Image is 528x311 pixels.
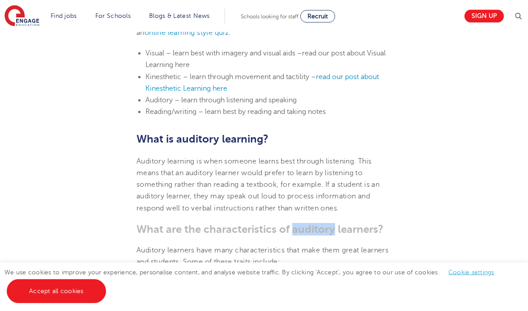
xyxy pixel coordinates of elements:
b: What is auditory learning? [136,133,268,146]
a: Sign up [464,10,504,23]
span: . [229,29,230,37]
a: online learning style quiz [145,29,229,37]
span: Kinesthetic – learn through movement and tactility – [145,73,316,81]
a: Accept all cookies [7,279,106,303]
a: Blogs & Latest News [149,13,210,19]
span: Auditory learners have many characteristics that make them great learners and students. Some of t... [136,247,388,266]
img: Engage Education [4,5,39,28]
span: Auditory learning is when someone learns best through listening. This means that an auditory lear... [136,158,379,213]
span: Reading/writing – learn best by reading and taking notes [145,108,326,116]
span: Visual – learn best with imagery and visual aids – [145,50,302,58]
a: Recruit [300,10,335,23]
span: We use cookies to improve your experience, personalise content, and analyse website traffic. By c... [4,269,503,294]
a: For Schools [95,13,131,19]
span: Auditory – learn through listening and speaking [145,97,297,105]
b: What are the characteristics of auditory learners? [136,223,383,236]
a: read our post about Kinesthetic Learning here [145,73,379,93]
span: Recruit [307,13,328,20]
a: Find jobs [51,13,77,19]
a: Cookie settings [448,269,494,276]
span: Schools looking for staff [241,13,298,20]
